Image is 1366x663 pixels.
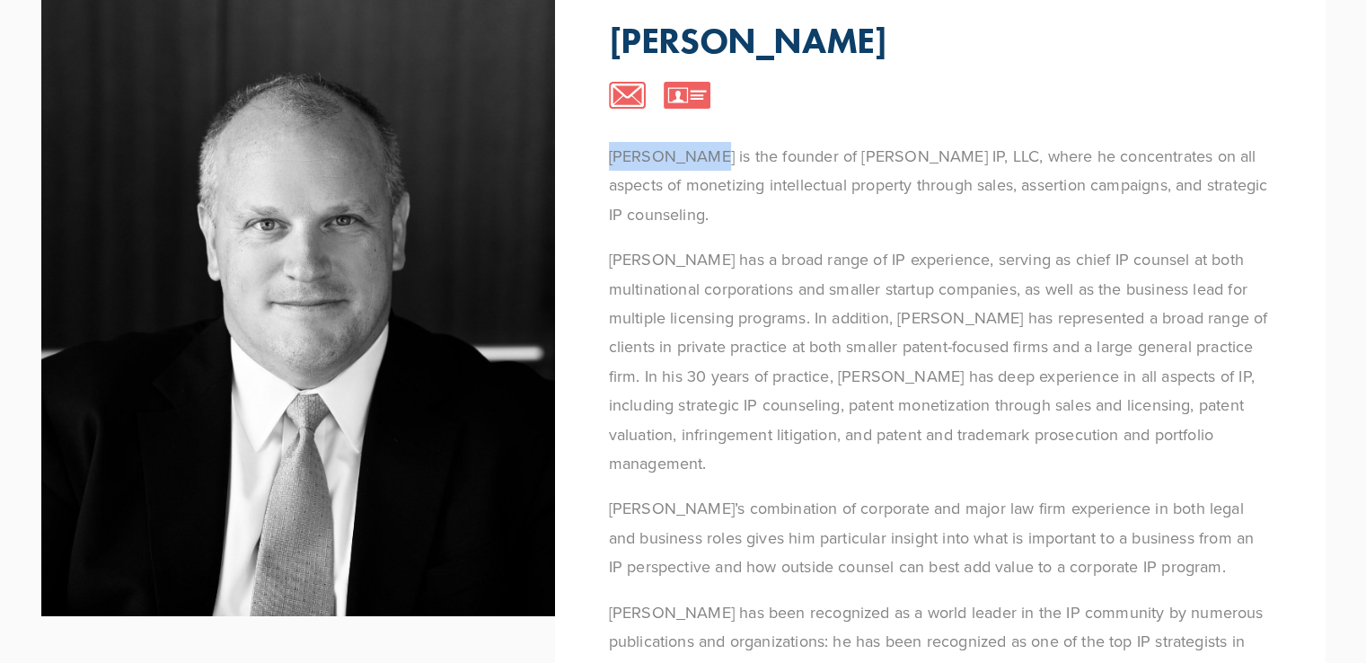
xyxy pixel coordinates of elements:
[609,82,647,109] img: email-icon
[664,82,710,109] img: vcard-icon
[609,19,887,62] p: [PERSON_NAME]
[609,142,1272,229] p: [PERSON_NAME] is the founder of [PERSON_NAME] IP, LLC, where he concentrates on all aspects of mo...
[609,245,1272,478] p: [PERSON_NAME] has a broad range of IP experience, serving as chief IP counsel at both multination...
[609,494,1272,581] p: [PERSON_NAME]’s combination of corporate and major law firm experience in both legal and business...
